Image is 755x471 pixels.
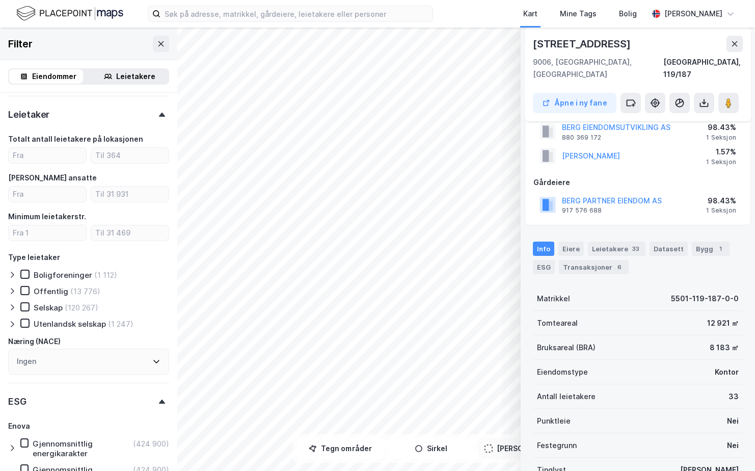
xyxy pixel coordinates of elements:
[8,109,49,121] div: Leietaker
[32,70,76,83] div: Eiendommer
[715,366,739,378] div: Kontor
[9,225,86,241] input: Fra 1
[523,8,537,20] div: Kart
[16,5,123,22] img: logo.f888ab2527a4732fd821a326f86c7f29.svg
[91,225,169,241] input: Til 31 469
[704,422,755,471] iframe: Chat Widget
[70,286,100,296] div: (13 776)
[533,36,633,52] div: [STREET_ADDRESS]
[133,439,169,449] div: (424 900)
[17,355,36,368] div: Ingen
[533,242,554,256] div: Info
[537,415,571,427] div: Punktleie
[562,206,602,215] div: 917 576 688
[94,270,117,280] div: (1 112)
[663,56,743,81] div: [GEOGRAPHIC_DATA], 119/187
[108,319,133,329] div: (1 247)
[116,70,155,83] div: Leietakere
[33,439,131,458] div: Gjennomsnittlig energikarakter
[706,121,736,134] div: 98.43%
[533,93,616,113] button: Åpne i ny fane
[91,148,169,163] input: Til 364
[560,8,597,20] div: Mine Tags
[533,260,555,274] div: ESG
[558,242,584,256] div: Eiere
[9,148,86,163] input: Fra
[614,262,625,272] div: 6
[8,335,61,348] div: Næring (NACE)
[8,36,33,52] div: Filter
[704,422,755,471] div: Kontrollprogram for chat
[533,56,663,81] div: 9006, [GEOGRAPHIC_DATA], [GEOGRAPHIC_DATA]
[727,415,739,427] div: Nei
[537,293,570,305] div: Matrikkel
[619,8,637,20] div: Bolig
[706,158,736,166] div: 1 Seksjon
[710,342,739,354] div: 8 183 ㎡
[34,286,68,296] div: Offentlig
[34,270,92,280] div: Boligforeninger
[588,242,645,256] div: Leietakere
[706,146,736,158] div: 1.57%
[706,195,736,207] div: 98.43%
[533,176,742,189] div: Gårdeiere
[160,6,433,21] input: Søk på adresse, matrikkel, gårdeiere, leietakere eller personer
[706,134,736,142] div: 1 Seksjon
[297,438,384,459] button: Tegn områder
[707,317,739,329] div: 12 921 ㎡
[8,172,97,184] div: [PERSON_NAME] ansatte
[562,134,601,142] div: 880 369 172
[729,390,739,403] div: 33
[8,133,143,145] div: Totalt antall leietakere på lokasjonen
[497,442,605,455] div: [PERSON_NAME] til kartutsnitt
[537,439,577,452] div: Festegrunn
[34,303,63,312] div: Selskap
[537,342,596,354] div: Bruksareal (BRA)
[692,242,730,256] div: Bygg
[664,8,722,20] div: [PERSON_NAME]
[8,396,26,408] div: ESG
[537,390,596,403] div: Antall leietakere
[91,187,169,202] input: Til 31 931
[537,366,588,378] div: Eiendomstype
[8,420,30,432] div: Enova
[34,319,106,329] div: Utenlandsk selskap
[715,244,725,254] div: 1
[537,317,578,329] div: Tomteareal
[388,438,474,459] button: Sirkel
[630,244,641,254] div: 33
[65,303,98,312] div: (120 267)
[650,242,688,256] div: Datasett
[559,260,629,274] div: Transaksjoner
[8,251,60,264] div: Type leietaker
[8,211,86,223] div: Minimum leietakerstr.
[9,187,86,202] input: Fra
[671,293,739,305] div: 5501-119-187-0-0
[706,206,736,215] div: 1 Seksjon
